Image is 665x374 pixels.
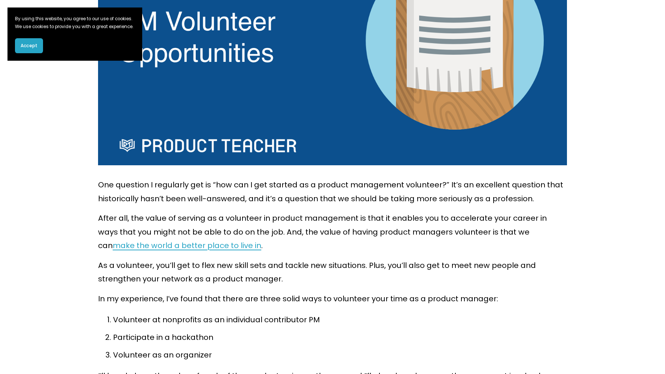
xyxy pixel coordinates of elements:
p: Volunteer at nonprofits as an individual contributor PM [113,313,567,326]
p: Participate in a hackathon [113,331,567,344]
a: make the world a better place to live in [113,240,261,251]
p: As a volunteer, you’ll get to flex new skill sets and tackle new situations. Plus, you’ll also ge... [98,259,567,286]
button: Accept [15,38,43,53]
span: Accept [21,42,37,49]
section: Cookie banner [7,7,142,61]
p: In my experience, I’ve found that there are three solid ways to volunteer your time as a product ... [98,292,567,305]
p: One question I regularly get is “how can I get started as a product management volunteer?” It’s a... [98,178,567,205]
p: By using this website, you agree to our use of cookies. We use cookies to provide you with a grea... [15,15,135,31]
p: Volunteer as an organizer [113,348,567,362]
p: After all, the value of serving as a volunteer in product management is that it enables you to ac... [98,211,567,252]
